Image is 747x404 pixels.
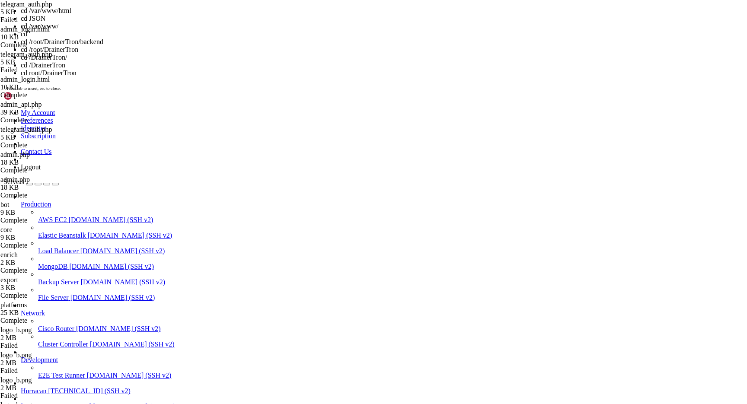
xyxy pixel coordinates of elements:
span: \ [137,194,140,200]
span: > [140,207,143,213]
span: _ [88,194,91,200]
span: s [67,238,70,244]
span: b [64,225,67,231]
span: t [115,225,118,231]
span: < [155,200,158,207]
span: _ [112,188,115,194]
span: / [3,188,6,194]
span: o [128,225,131,231]
span: L [143,225,146,231]
span: _ [10,182,13,188]
x-row: System information as of [DATE] [3,41,634,47]
span: _ [124,207,128,213]
span: i [158,225,161,231]
x-row: just raised the bar for easy, resilient and secure K8s cluster deployment. [3,90,634,96]
span: telegram_auth.php [0,0,87,16]
span: / [100,188,103,194]
span: p [131,238,134,244]
span: \ [70,200,73,207]
span: H [155,238,158,244]
x-row: Expanded Security Maintenance for Applications is not enabled. [3,115,634,121]
div: Complete [0,41,87,49]
span: t [73,238,76,244]
div: 18 KB [0,159,87,166]
span: | [149,194,152,200]
div: Complete [0,191,87,199]
span: _ [31,182,34,188]
span: _ [109,194,112,200]
span: P [152,225,155,231]
span: t [140,238,143,244]
span: / [100,194,103,200]
span: g [28,238,31,244]
span: \ [94,213,97,219]
span: _ [64,207,67,213]
span: _ [106,188,109,194]
span: _ [52,188,55,194]
span: bot [0,201,87,216]
span: n [112,225,115,231]
span: v [164,238,167,244]
span: _ [61,182,64,188]
span: _ [143,182,146,188]
span: t [100,238,103,244]
span: P [152,238,155,244]
span: r [170,238,173,244]
span: | [58,200,61,207]
span: _ [67,188,70,194]
span: _ [67,200,70,207]
span: | [58,194,61,200]
span: h [13,238,16,244]
x-row: 6 additional security updates can be applied with ESM Apps. [3,145,634,151]
span: a [49,238,52,244]
x-row: *** System restart required *** [3,170,634,176]
span: _ [43,207,46,213]
x-row: Memory usage: 25% IPv4 address for eth0: [TECHNICAL_ID] [3,65,634,71]
span: _ [13,207,16,213]
span: l [134,225,137,231]
span: telegram_auth.php [0,0,52,8]
span: l [112,238,115,244]
span: telegram_auth.php [0,51,87,66]
span: s [70,225,73,231]
span: h [6,225,10,231]
span: _ [70,188,73,194]
span: w [34,225,37,231]
div: Complete [0,116,87,124]
span: _ [52,200,55,207]
span: / [73,213,76,219]
span: _ [97,182,100,188]
span: w [106,238,109,244]
span: _ [46,194,49,200]
span: _ [64,194,67,200]
span: admin_login.html [0,25,50,33]
span: / [25,194,28,200]
span: _ [88,200,91,207]
span: / [55,200,58,207]
div: 18 KB [0,184,87,191]
span: _ [94,182,97,188]
x-row: Swap usage: 0% IPv6 address for eth0: 2a0f:f01:206:6b1:: [3,71,634,77]
span: \ [76,200,79,207]
x-row: * Management: [URL][DOMAIN_NAME] [3,22,634,28]
span: \ [6,200,10,207]
span: \ [55,194,58,200]
span: | [97,194,100,200]
span: / [34,200,37,207]
span: _ [146,182,149,188]
span: / [76,207,79,213]
span: s [121,238,124,244]
span: | [149,188,152,194]
span: _ [146,207,149,213]
x-row: Welcome to Ubuntu 24.04.1 LTS (GNU/Linux 6.8.0-49-generic x86_64) [3,3,634,10]
div: Failed [0,66,87,74]
span: a [88,238,91,244]
span: \ [52,213,55,219]
span: / [79,200,82,207]
span: / [28,188,31,194]
span: / [121,194,124,200]
div: Failed [0,16,87,24]
span: \ [128,200,131,207]
span: > [112,200,115,207]
span: s [13,225,16,231]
